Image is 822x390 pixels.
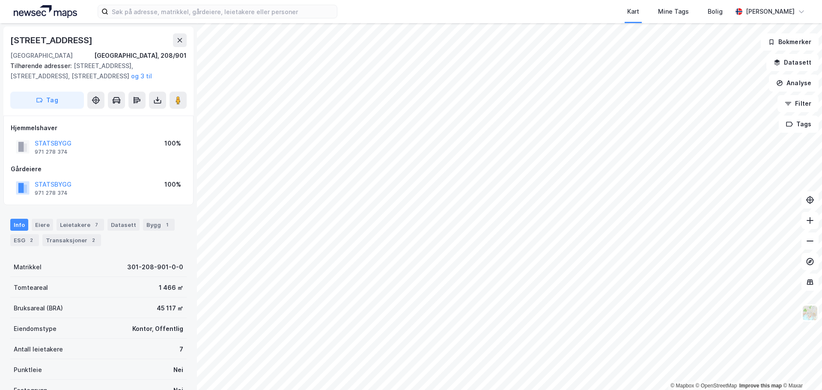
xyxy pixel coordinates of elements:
div: Info [10,219,28,231]
input: Søk på adresse, matrikkel, gårdeiere, leietakere eller personer [108,5,337,18]
div: [PERSON_NAME] [746,6,795,17]
a: Improve this map [739,383,782,389]
div: Punktleie [14,365,42,375]
div: 7 [92,220,101,229]
div: Nei [173,365,183,375]
div: Mine Tags [658,6,689,17]
a: Mapbox [670,383,694,389]
div: 2 [27,236,36,244]
div: Bruksareal (BRA) [14,303,63,313]
button: Analyse [769,74,819,92]
div: 971 278 374 [35,190,68,196]
button: Datasett [766,54,819,71]
div: 1 [163,220,171,229]
div: Tomteareal [14,283,48,293]
div: [GEOGRAPHIC_DATA] [10,51,73,61]
div: 2 [89,236,98,244]
img: Z [802,305,818,321]
div: [STREET_ADDRESS] [10,33,94,47]
div: Bolig [708,6,723,17]
img: logo.a4113a55bc3d86da70a041830d287a7e.svg [14,5,77,18]
div: Antall leietakere [14,344,63,354]
div: 100% [164,179,181,190]
div: Kontor, Offentlig [132,324,183,334]
a: OpenStreetMap [696,383,737,389]
iframe: Chat Widget [779,349,822,390]
div: Transaksjoner [42,234,101,246]
div: Matrikkel [14,262,42,272]
span: Tilhørende adresser: [10,62,74,69]
div: Gårdeiere [11,164,186,174]
div: ESG [10,234,39,246]
div: Hjemmelshaver [11,123,186,133]
div: 301-208-901-0-0 [127,262,183,272]
div: Datasett [107,219,140,231]
button: Bokmerker [761,33,819,51]
div: Eiere [32,219,53,231]
div: [STREET_ADDRESS], [STREET_ADDRESS], [STREET_ADDRESS] [10,61,180,81]
div: 1 466 ㎡ [159,283,183,293]
div: 100% [164,138,181,149]
div: 971 278 374 [35,149,68,155]
div: Eiendomstype [14,324,57,334]
div: 45 117 ㎡ [157,303,183,313]
button: Filter [777,95,819,112]
div: Kart [627,6,639,17]
div: Bygg [143,219,175,231]
div: Leietakere [57,219,104,231]
button: Tags [779,116,819,133]
div: [GEOGRAPHIC_DATA], 208/901 [94,51,187,61]
button: Tag [10,92,84,109]
div: 7 [179,344,183,354]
